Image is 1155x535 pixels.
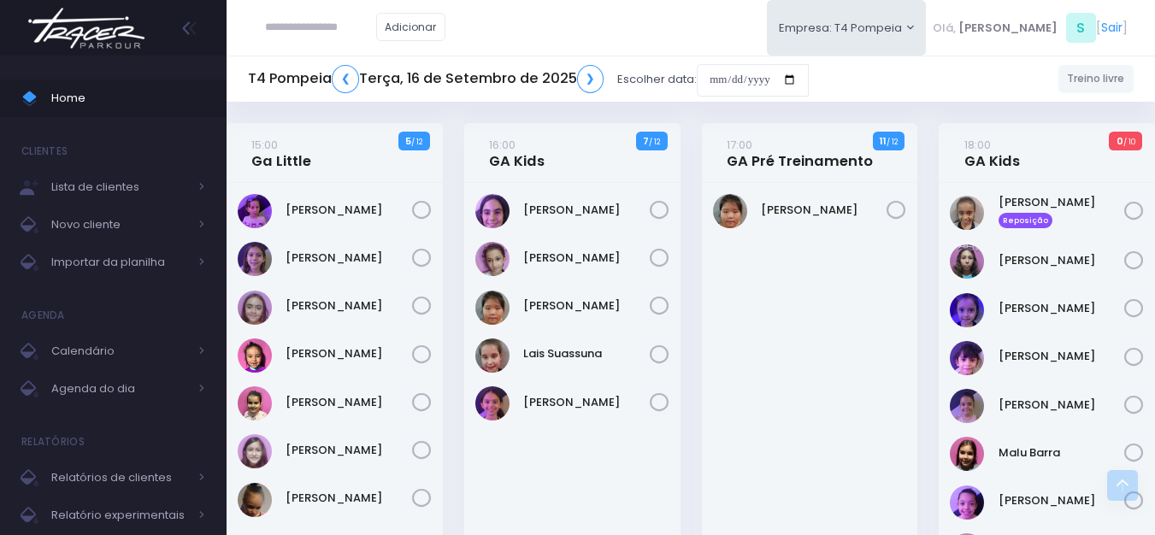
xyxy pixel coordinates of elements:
[286,297,412,315] a: [PERSON_NAME]
[727,136,873,170] a: 17:00GA Pré Treinamento
[248,60,809,99] div: Escolher data:
[999,492,1125,509] a: [PERSON_NAME]
[577,65,604,93] a: ❯
[51,176,188,198] span: Lista de clientes
[251,137,278,153] small: 15:00
[475,338,510,373] img: Lais Suassuna
[643,134,649,148] strong: 7
[238,291,272,325] img: Eloah Meneguim Tenorio
[926,9,1134,47] div: [ ]
[286,202,412,219] a: [PERSON_NAME]
[475,242,510,276] img: Ivy Miki Miessa Guadanuci
[238,483,272,517] img: Sophia Crispi Marques dos Santos
[761,202,887,219] a: [PERSON_NAME]
[727,137,752,153] small: 17:00
[999,348,1125,365] a: [PERSON_NAME]
[51,214,188,236] span: Novo cliente
[238,242,272,276] img: Antonella Zappa Marques
[286,250,412,267] a: [PERSON_NAME]
[332,65,359,93] a: ❮
[286,394,412,411] a: [PERSON_NAME]
[999,300,1125,317] a: [PERSON_NAME]
[251,136,311,170] a: 15:00Ga Little
[475,194,510,228] img: Antonella Rossi Paes Previtalli
[51,87,205,109] span: Home
[411,137,422,147] small: / 12
[286,490,412,507] a: [PERSON_NAME]
[964,137,991,153] small: 18:00
[489,137,516,153] small: 16:00
[51,251,188,273] span: Importar da planilha
[51,340,188,362] span: Calendário
[489,136,545,170] a: 16:00GA Kids
[21,425,85,459] h4: Relatórios
[21,134,68,168] h4: Clientes
[523,297,650,315] a: [PERSON_NAME]
[238,386,272,420] img: Nicole Esteves Fabri
[51,467,188,489] span: Relatórios de clientes
[950,389,984,423] img: LIZ WHITAKER DE ALMEIDA BORGES
[523,345,650,362] a: Lais Suassuna
[523,394,650,411] a: [PERSON_NAME]
[649,137,660,147] small: / 12
[405,134,411,148] strong: 5
[964,136,1020,170] a: 18:00GA Kids
[999,444,1125,462] a: Malu Barra
[880,134,887,148] strong: 11
[887,137,898,147] small: / 12
[1123,137,1135,147] small: / 10
[51,504,188,526] span: Relatório experimentais
[999,252,1125,269] a: [PERSON_NAME]
[933,20,956,37] span: Olá,
[958,20,1058,37] span: [PERSON_NAME]
[248,65,604,93] h5: T4 Pompeia Terça, 16 de Setembro de 2025
[999,213,1053,228] span: Reposição
[238,434,272,468] img: Olívia Marconato Pizzo
[950,244,984,279] img: Filomena Caruso Grano
[950,485,984,520] img: Nina amorim
[286,345,412,362] a: [PERSON_NAME]
[238,194,272,228] img: Alice Mattos
[376,13,446,41] a: Adicionar
[21,298,65,332] h4: Agenda
[286,442,412,459] a: [PERSON_NAME]
[51,378,188,400] span: Agenda do dia
[1117,134,1123,148] strong: 0
[523,250,650,267] a: [PERSON_NAME]
[713,194,747,228] img: Júlia Ayumi Tiba
[950,437,984,471] img: Malu Barra Guirro
[999,397,1125,414] a: [PERSON_NAME]
[950,293,984,327] img: Helena Mendes Leone
[950,196,984,230] img: Beatriz Marques Ferreira
[523,202,650,219] a: [PERSON_NAME]
[1066,13,1096,43] span: S
[475,291,510,325] img: Júlia Ayumi Tiba
[999,194,1125,228] a: [PERSON_NAME] Reposição
[475,386,510,420] img: Lara Souza
[1101,19,1123,37] a: Sair
[950,341,984,375] img: Isabela dela plata souza
[238,338,272,373] img: Júlia Meneguim Merlo
[1058,65,1134,93] a: Treino livre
